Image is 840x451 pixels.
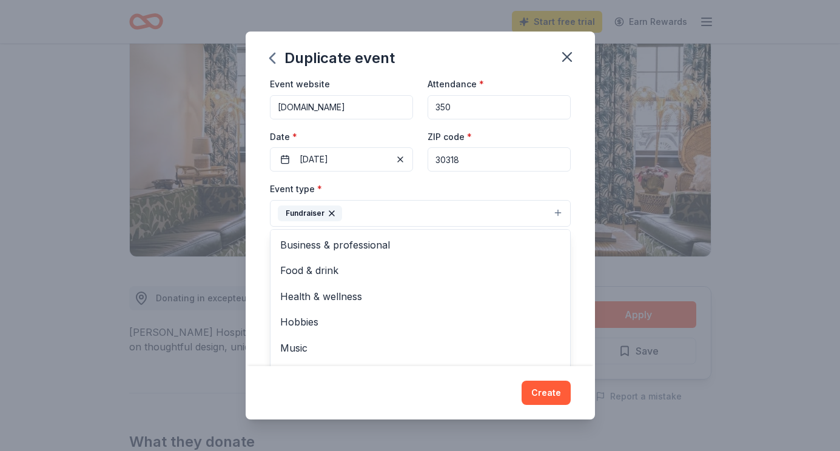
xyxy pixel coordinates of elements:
[278,205,342,221] div: Fundraiser
[280,289,560,304] span: Health & wellness
[270,229,571,375] div: Fundraiser
[280,237,560,253] span: Business & professional
[280,340,560,356] span: Music
[280,366,560,381] span: Performing & visual arts
[270,200,571,227] button: Fundraiser
[280,314,560,330] span: Hobbies
[280,262,560,278] span: Food & drink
